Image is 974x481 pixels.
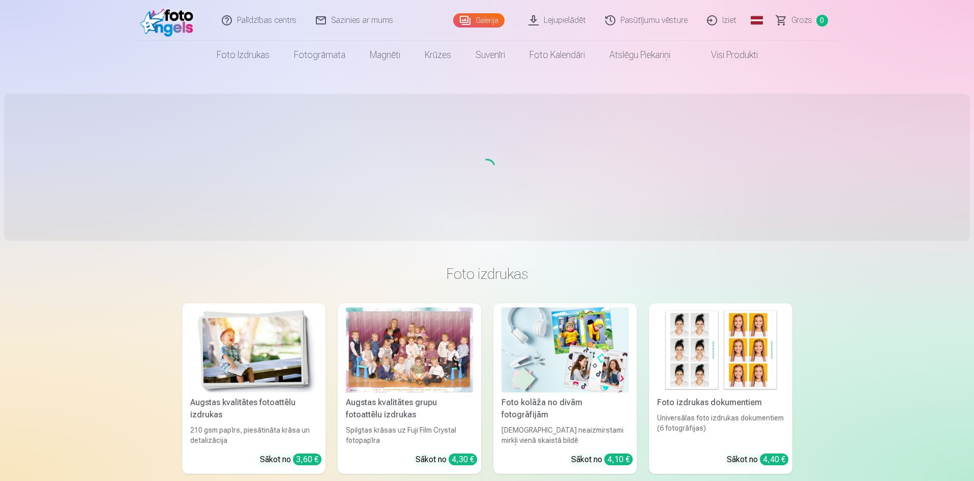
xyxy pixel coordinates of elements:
a: Foto kalendāri [517,41,597,69]
div: Augstas kvalitātes grupu fotoattēlu izdrukas [342,397,477,421]
div: 3,60 € [293,454,321,465]
a: Fotogrāmata [282,41,358,69]
div: Sākot no [571,454,633,466]
div: 4,30 € [449,454,477,465]
img: /fa1 [140,4,199,37]
div: Foto kolāža no divām fotogrāfijām [497,397,633,421]
a: Augstas kvalitātes grupu fotoattēlu izdrukasSpilgtas krāsas uz Fuji Film Crystal fotopapīraSākot ... [338,303,481,474]
div: Augstas kvalitātes fotoattēlu izdrukas [186,397,321,421]
div: Sākot no [260,454,321,466]
a: Galerija [453,13,505,27]
img: Foto kolāža no divām fotogrāfijām [501,307,629,392]
a: Foto izdrukas [204,41,282,69]
div: Sākot no [416,454,477,466]
a: Atslēgu piekariņi [597,41,683,69]
a: Augstas kvalitātes fotoattēlu izdrukasAugstas kvalitātes fotoattēlu izdrukas210 gsm papīrs, piesā... [182,303,326,474]
a: Visi produkti [683,41,770,69]
a: Foto izdrukas dokumentiemFoto izdrukas dokumentiemUniversālas foto izdrukas dokumentiem (6 fotogr... [649,303,792,474]
div: Universālas foto izdrukas dokumentiem (6 fotogrāfijas) [653,413,788,445]
div: 4,40 € [760,454,788,465]
div: Sākot no [727,454,788,466]
span: Grozs [791,14,812,26]
div: 210 gsm papīrs, piesātināta krāsa un detalizācija [186,425,321,445]
a: Suvenīri [463,41,517,69]
a: Foto kolāža no divām fotogrāfijāmFoto kolāža no divām fotogrāfijām[DEMOGRAPHIC_DATA] neaizmirstam... [493,303,637,474]
h3: Foto izdrukas [190,265,784,283]
div: [DEMOGRAPHIC_DATA] neaizmirstami mirkļi vienā skaistā bildē [497,425,633,445]
a: Magnēti [358,41,412,69]
div: Foto izdrukas dokumentiem [653,397,788,409]
img: Foto izdrukas dokumentiem [657,307,784,392]
img: Augstas kvalitātes fotoattēlu izdrukas [190,307,317,392]
div: Spilgtas krāsas uz Fuji Film Crystal fotopapīra [342,425,477,445]
div: 4,10 € [604,454,633,465]
a: Krūzes [412,41,463,69]
span: 0 [816,15,828,26]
